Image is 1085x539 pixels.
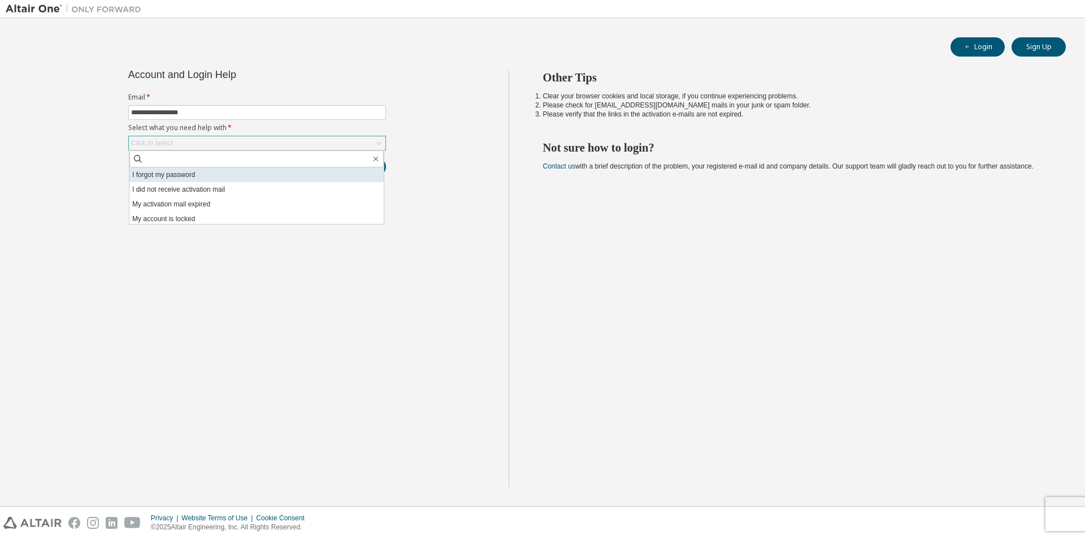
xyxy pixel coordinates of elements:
[543,140,1046,155] h2: Not sure how to login?
[131,139,173,148] div: Click to select
[543,70,1046,85] h2: Other Tips
[3,517,62,529] img: altair_logo.svg
[129,167,384,182] li: I forgot my password
[128,123,386,132] label: Select what you need help with
[87,517,99,529] img: instagram.svg
[543,92,1046,101] li: Clear your browser cookies and local storage, if you continue experiencing problems.
[151,523,311,532] p: © 2025 Altair Engineering, Inc. All Rights Reserved.
[128,70,335,79] div: Account and Login Help
[1012,37,1066,57] button: Sign Up
[68,517,80,529] img: facebook.svg
[256,514,311,523] div: Cookie Consent
[181,514,256,523] div: Website Terms of Use
[128,93,386,102] label: Email
[129,136,385,150] div: Click to select
[543,110,1046,119] li: Please verify that the links in the activation e-mails are not expired.
[951,37,1005,57] button: Login
[124,517,141,529] img: youtube.svg
[543,101,1046,110] li: Please check for [EMAIL_ADDRESS][DOMAIN_NAME] mails in your junk or spam folder.
[6,3,147,15] img: Altair One
[106,517,118,529] img: linkedin.svg
[543,162,575,170] a: Contact us
[543,162,1034,170] span: with a brief description of the problem, your registered e-mail id and company details. Our suppo...
[151,514,181,523] div: Privacy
